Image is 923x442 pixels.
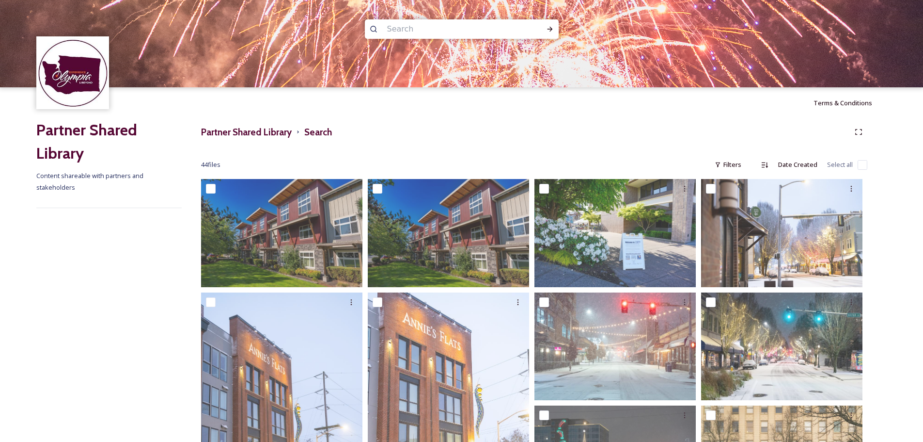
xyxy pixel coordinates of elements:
img: Snowy Downtown Oly - 2021008.jpg [701,292,862,400]
img: download.jpeg [38,38,108,108]
img: Snowy Downtown Oly - 2021043.jpg [701,179,862,287]
div: Filters [710,155,746,174]
h2: Partner Shared Library [36,118,182,165]
img: prairie hotel -1.jpg [368,179,529,287]
img: Snowy Downtown Oly - 2021018.jpg [534,292,696,400]
a: Terms & Conditions [813,97,887,109]
h3: Partner Shared Library [201,125,292,139]
span: 44 file s [201,160,220,169]
span: Select all [827,160,853,169]
span: Content shareable with partners and stakeholders [36,171,145,192]
img: SLURP Oyster Festival (13).jpg [534,179,696,287]
span: Terms & Conditions [813,98,872,107]
img: prairie hotel -3.jpg [201,179,362,287]
div: Date Created [773,155,822,174]
input: Search [382,18,515,40]
h3: Search [304,125,332,139]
